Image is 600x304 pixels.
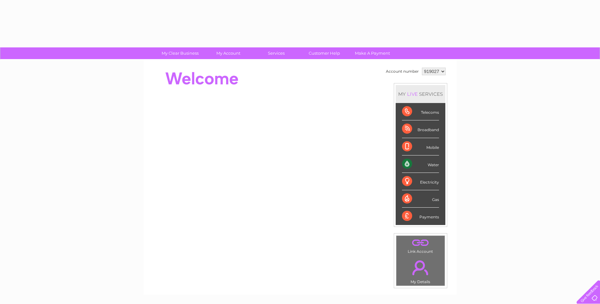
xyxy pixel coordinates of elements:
div: MY SERVICES [396,85,445,103]
div: LIVE [406,91,419,97]
div: Water [402,155,439,173]
div: Mobile [402,138,439,155]
a: My Clear Business [154,47,206,59]
div: Payments [402,208,439,225]
a: Make A Payment [346,47,399,59]
a: . [398,237,443,248]
a: Services [250,47,302,59]
div: Gas [402,190,439,208]
div: Broadband [402,120,439,138]
td: My Details [396,255,445,286]
td: Link Account [396,235,445,255]
div: Electricity [402,173,439,190]
a: My Account [202,47,254,59]
a: Customer Help [298,47,350,59]
td: Account number [384,66,420,77]
div: Telecoms [402,103,439,120]
a: . [398,257,443,279]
